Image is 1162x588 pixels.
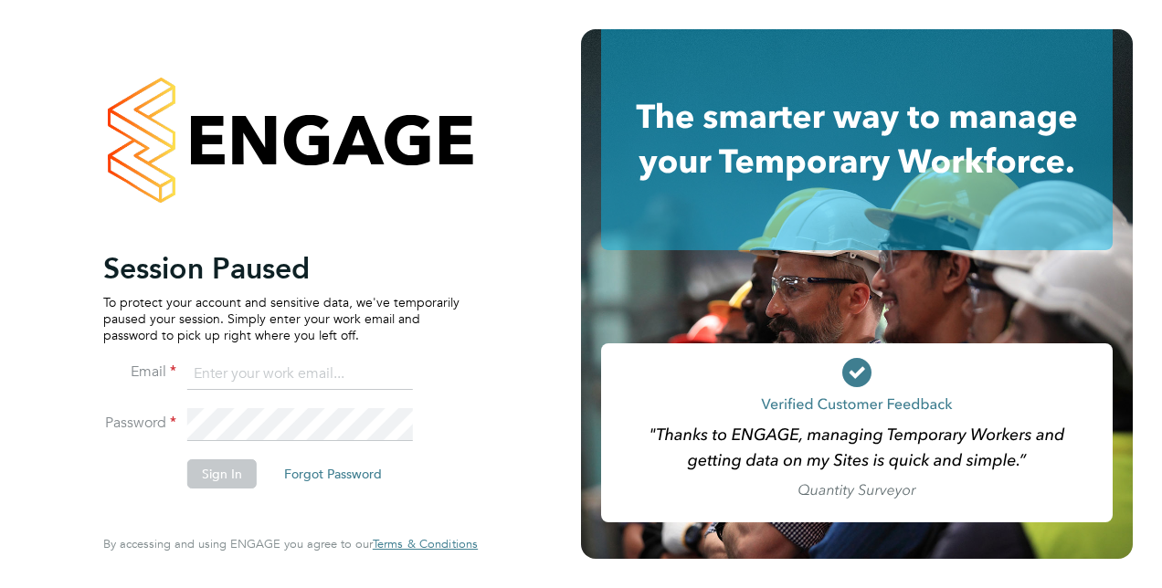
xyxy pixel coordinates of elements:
[103,250,460,287] h2: Session Paused
[187,459,257,488] button: Sign In
[373,536,478,551] span: Terms & Conditions
[103,294,460,344] p: To protect your account and sensitive data, we've temporarily paused your session. Simply enter y...
[269,459,396,488] button: Forgot Password
[103,536,478,551] span: By accessing and using ENGAGE you agree to our
[103,362,176,382] label: Email
[373,537,478,551] a: Terms & Conditions
[103,414,176,433] label: Password
[187,358,413,391] input: Enter your work email...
